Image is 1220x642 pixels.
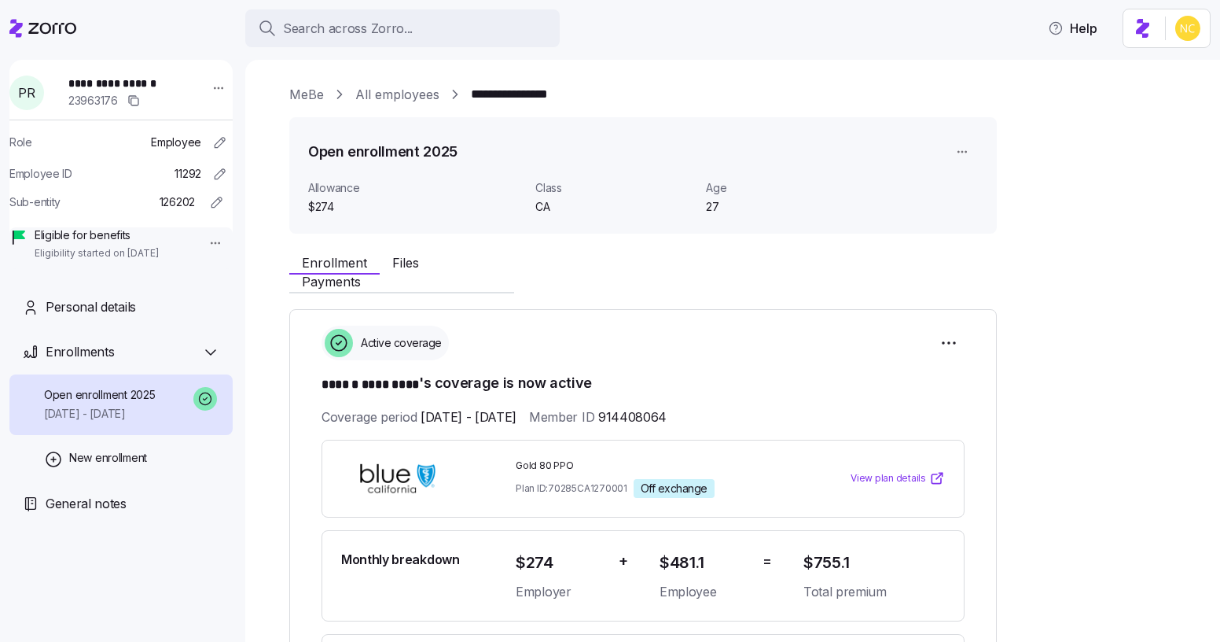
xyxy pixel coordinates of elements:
[598,408,667,427] span: 914408064
[46,494,127,514] span: General notes
[44,387,155,403] span: Open enrollment 2025
[516,459,791,473] span: Gold 80 PPO
[660,550,750,576] span: $481.1
[44,406,155,422] span: [DATE] - [DATE]
[302,256,367,269] span: Enrollment
[322,408,516,427] span: Coverage period
[151,135,201,150] span: Employee
[46,342,114,362] span: Enrollments
[245,9,560,47] button: Search across Zorro...
[341,460,454,496] img: BlueShield of California
[851,471,926,486] span: View plan details
[392,256,419,269] span: Files
[9,194,61,210] span: Sub-entity
[308,142,457,161] h1: Open enrollment 2025
[641,481,707,496] span: Off exchange
[9,135,32,150] span: Role
[46,297,136,317] span: Personal details
[341,550,460,570] span: Monthly breakdown
[35,247,159,260] span: Eligibility started on [DATE]
[529,408,667,427] span: Member ID
[516,550,606,576] span: $274
[355,85,439,105] a: All employees
[308,199,523,215] span: $274
[9,166,72,182] span: Employee ID
[803,550,945,576] span: $755.1
[535,199,693,215] span: CA
[803,582,945,602] span: Total premium
[308,180,523,196] span: Allowance
[851,470,945,486] a: View plan details
[762,550,772,573] span: =
[619,550,628,573] span: +
[660,582,750,602] span: Employee
[18,87,35,99] span: P R
[175,166,201,182] span: 11292
[706,199,864,215] span: 27
[35,227,159,243] span: Eligible for benefits
[1175,16,1200,41] img: e03b911e832a6112bf72643c5874f8d8
[68,93,118,109] span: 23963176
[69,450,147,466] span: New enrollment
[302,275,361,288] span: Payments
[1048,19,1097,38] span: Help
[516,582,606,602] span: Employer
[160,194,195,210] span: 126202
[1035,13,1110,44] button: Help
[516,481,627,495] span: Plan ID: 70285CA1270001
[421,408,516,427] span: [DATE] - [DATE]
[283,19,413,39] span: Search across Zorro...
[706,180,864,196] span: Age
[322,373,965,395] h1: 's coverage is now active
[535,180,693,196] span: Class
[356,335,442,351] span: Active coverage
[289,85,324,105] a: MeBe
